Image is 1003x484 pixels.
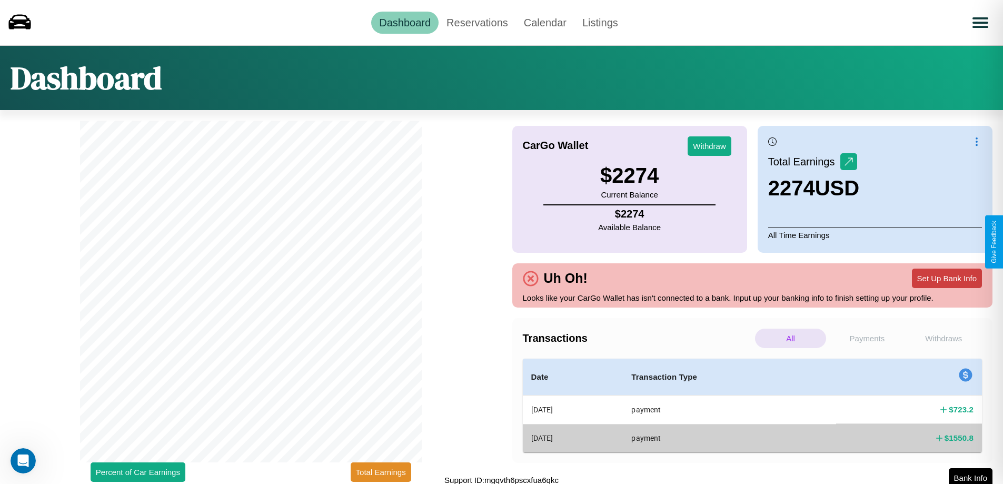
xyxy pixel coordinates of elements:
[768,176,859,200] h3: 2274 USD
[574,12,626,34] a: Listings
[516,12,574,34] a: Calendar
[439,12,516,34] a: Reservations
[623,424,836,452] th: payment
[908,329,979,348] p: Withdraws
[523,291,982,305] p: Looks like your CarGo Wallet has isn't connected to a bank. Input up your banking info to finish ...
[945,432,974,443] h4: $ 1550.8
[688,136,731,156] button: Withdraw
[523,396,623,424] th: [DATE]
[631,371,828,383] h4: Transaction Type
[11,448,36,473] iframe: Intercom live chat
[990,221,998,263] div: Give Feedback
[831,329,902,348] p: Payments
[523,332,752,344] h4: Transactions
[539,271,593,286] h4: Uh Oh!
[623,396,836,424] th: payment
[371,12,439,34] a: Dashboard
[91,462,185,482] button: Percent of Car Earnings
[600,187,659,202] p: Current Balance
[523,359,982,452] table: simple table
[768,228,982,242] p: All Time Earnings
[949,404,974,415] h4: $ 723.2
[11,56,162,100] h1: Dashboard
[523,424,623,452] th: [DATE]
[966,8,995,37] button: Open menu
[912,269,982,288] button: Set Up Bank Info
[523,140,589,152] h4: CarGo Wallet
[598,208,661,220] h4: $ 2274
[351,462,411,482] button: Total Earnings
[598,220,661,234] p: Available Balance
[768,152,840,171] p: Total Earnings
[600,164,659,187] h3: $ 2274
[531,371,615,383] h4: Date
[755,329,826,348] p: All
